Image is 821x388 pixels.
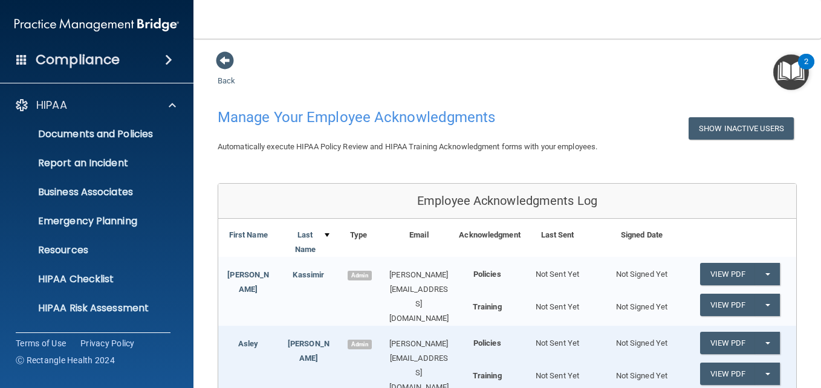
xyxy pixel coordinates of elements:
h4: Compliance [36,51,120,68]
div: Type [339,228,378,242]
p: HIPAA [36,98,67,112]
a: Last Name [288,228,330,257]
p: Report an Incident [8,157,173,169]
a: [PERSON_NAME] [227,270,269,294]
div: [PERSON_NAME][EMAIL_ADDRESS][DOMAIN_NAME] [379,268,459,326]
a: Terms of Use [16,337,66,349]
span: Admin [348,340,372,349]
div: Signed Date [600,228,684,242]
a: HIPAA [15,98,176,112]
div: Not Signed Yet [600,257,684,282]
div: 2 [804,62,808,77]
b: Training [473,302,502,311]
div: Not Signed Yet [600,363,684,383]
a: Privacy Policy [80,337,135,349]
a: View PDF [700,332,756,354]
p: Documents and Policies [8,128,173,140]
a: Kassimir [293,270,324,279]
a: [PERSON_NAME] [288,339,329,363]
p: OSHA [16,330,47,344]
p: Learn More! [53,330,117,344]
div: Not Sent Yet [515,363,599,383]
a: Asley [238,339,259,348]
a: View PDF [700,263,756,285]
div: Last Sent [515,228,599,242]
button: Show Inactive Users [689,117,794,140]
h4: Manage Your Employee Acknowledgments [218,109,548,125]
p: HIPAA Risk Assessment [8,302,173,314]
span: Automatically execute HIPAA Policy Review and HIPAA Training Acknowledgment forms with your emplo... [218,142,597,151]
b: Training [473,371,502,380]
img: PMB logo [15,13,179,37]
span: Admin [348,271,372,280]
a: Back [218,62,235,85]
b: Policies [473,270,501,279]
div: Not Sent Yet [515,257,599,282]
div: Not Sent Yet [515,294,599,314]
p: Resources [8,244,173,256]
span: Ⓒ Rectangle Health 2024 [16,354,115,366]
div: Email [379,228,459,242]
p: Emergency Planning [8,215,173,227]
div: Not Signed Yet [600,326,684,351]
a: View PDF [700,294,756,316]
div: Employee Acknowledgments Log [218,184,796,219]
button: Open Resource Center, 2 new notifications [773,54,809,90]
p: HIPAA Checklist [8,273,173,285]
div: Not Signed Yet [600,294,684,314]
a: First Name [229,228,268,242]
b: Policies [473,338,501,348]
p: Business Associates [8,186,173,198]
a: View PDF [700,363,756,385]
div: Acknowledgment [459,228,515,242]
div: Not Sent Yet [515,326,599,351]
